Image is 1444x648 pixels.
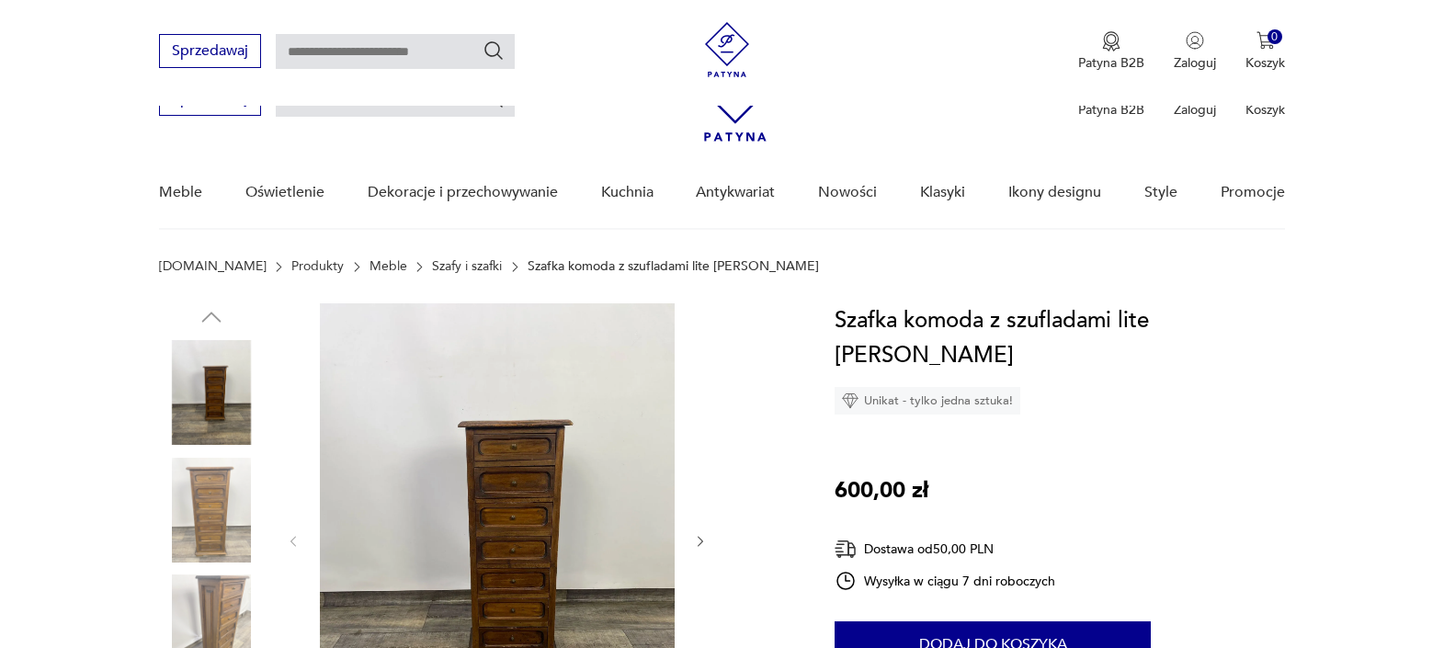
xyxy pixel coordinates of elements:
[291,259,344,274] a: Produkty
[159,259,267,274] a: [DOMAIN_NAME]
[835,570,1055,592] div: Wysyłka w ciągu 7 dni roboczych
[835,303,1285,373] h1: Szafka komoda z szufladami lite [PERSON_NAME]
[1102,31,1120,51] img: Ikona medalu
[1078,101,1144,119] p: Patyna B2B
[245,157,324,228] a: Oświetlenie
[835,387,1020,415] div: Unikat - tylko jedna sztuka!
[699,22,755,77] img: Patyna - sklep z meblami i dekoracjami vintage
[483,40,505,62] button: Szukaj
[1174,54,1216,72] p: Zaloguj
[835,538,1055,561] div: Dostawa od 50,00 PLN
[159,46,261,59] a: Sprzedawaj
[1186,31,1204,50] img: Ikonka użytkownika
[842,392,858,409] img: Ikona diamentu
[159,157,202,228] a: Meble
[1256,31,1275,50] img: Ikona koszyka
[696,157,775,228] a: Antykwariat
[1008,157,1101,228] a: Ikony designu
[1078,31,1144,72] a: Ikona medaluPatyna B2B
[159,458,264,563] img: Zdjęcie produktu Szafka komoda z szufladami lite drewno palisander
[920,157,965,228] a: Klasyki
[1268,29,1283,45] div: 0
[1078,54,1144,72] p: Patyna B2B
[601,157,654,228] a: Kuchnia
[1174,101,1216,119] p: Zaloguj
[159,34,261,68] button: Sprzedawaj
[370,259,407,274] a: Meble
[1245,101,1285,119] p: Koszyk
[818,157,877,228] a: Nowości
[835,473,928,508] p: 600,00 zł
[1078,31,1144,72] button: Patyna B2B
[432,259,502,274] a: Szafy i szafki
[1221,157,1285,228] a: Promocje
[1245,54,1285,72] p: Koszyk
[835,538,857,561] img: Ikona dostawy
[159,340,264,445] img: Zdjęcie produktu Szafka komoda z szufladami lite drewno palisander
[528,259,819,274] p: Szafka komoda z szufladami lite [PERSON_NAME]
[1245,31,1285,72] button: 0Koszyk
[368,157,558,228] a: Dekoracje i przechowywanie
[1144,157,1177,228] a: Style
[1174,31,1216,72] button: Zaloguj
[159,94,261,107] a: Sprzedawaj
